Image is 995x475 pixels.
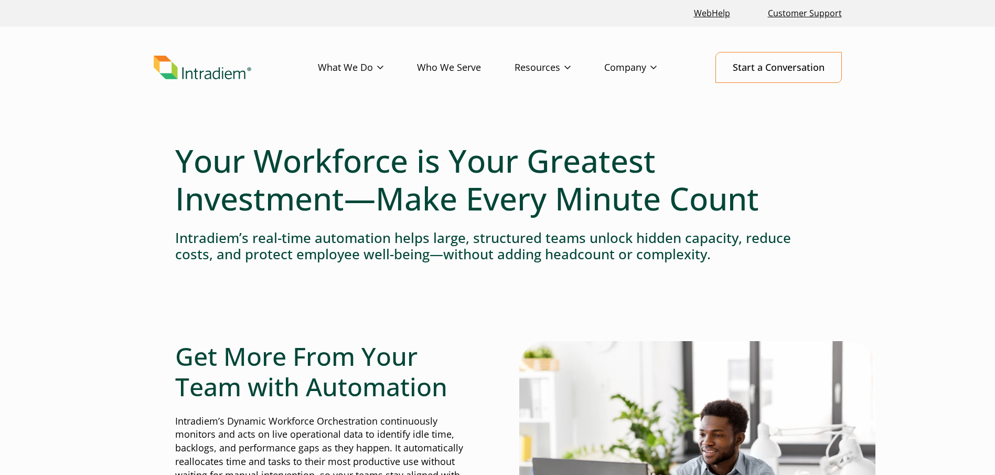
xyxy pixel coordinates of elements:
[515,52,604,83] a: Resources
[715,52,842,83] a: Start a Conversation
[175,230,820,262] h4: Intradiem’s real-time automation helps large, structured teams unlock hidden capacity, reduce cos...
[764,2,846,25] a: Customer Support
[318,52,417,83] a: What We Do
[175,142,820,217] h1: Your Workforce is Your Greatest Investment—Make Every Minute Count
[690,2,734,25] a: Link opens in a new window
[417,52,515,83] a: Who We Serve
[175,341,476,402] h2: Get More From Your Team with Automation
[604,52,690,83] a: Company
[154,56,318,80] a: Link to homepage of Intradiem
[154,56,251,80] img: Intradiem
